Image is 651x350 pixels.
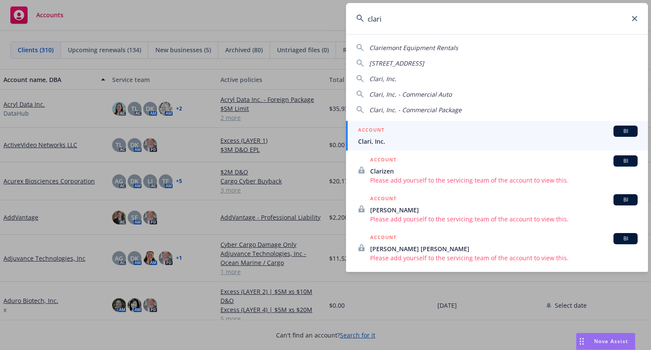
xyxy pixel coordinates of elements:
a: ACCOUNTBI[PERSON_NAME] [PERSON_NAME]Please add yourself to the servicing team of the account to v... [346,228,648,267]
span: BI [617,235,634,243]
a: ACCOUNTBI[PERSON_NAME]Please add yourself to the servicing team of the account to view this. [346,189,648,228]
span: Clari, Inc. [358,137,638,146]
span: BI [617,127,634,135]
span: Clari, Inc. - Commercial Auto [369,90,452,98]
span: Clari, Inc. [369,75,396,83]
span: BI [617,157,634,165]
span: Clari, Inc. - Commercial Package [369,106,462,114]
span: BI [617,196,634,204]
h5: ACCOUNT [370,155,396,166]
span: Please add yourself to the servicing team of the account to view this. [370,176,638,185]
input: Search... [346,3,648,34]
div: Drag to move [576,333,587,350]
span: [PERSON_NAME] [PERSON_NAME] [370,244,638,253]
span: Clarizen [370,167,638,176]
span: Clariemont Equipment Rentals [369,44,458,52]
h5: ACCOUNT [370,233,396,243]
span: Please add yourself to the servicing team of the account to view this. [370,214,638,224]
a: ACCOUNTBIClarizenPlease add yourself to the servicing team of the account to view this. [346,151,648,189]
span: [PERSON_NAME] [370,205,638,214]
span: Please add yourself to the servicing team of the account to view this. [370,253,638,262]
span: Nova Assist [594,337,628,345]
span: [STREET_ADDRESS] [369,59,424,67]
a: ACCOUNTBIClari, Inc. [346,121,648,151]
button: Nova Assist [576,333,635,350]
h5: ACCOUNT [370,194,396,205]
h5: ACCOUNT [358,126,384,136]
